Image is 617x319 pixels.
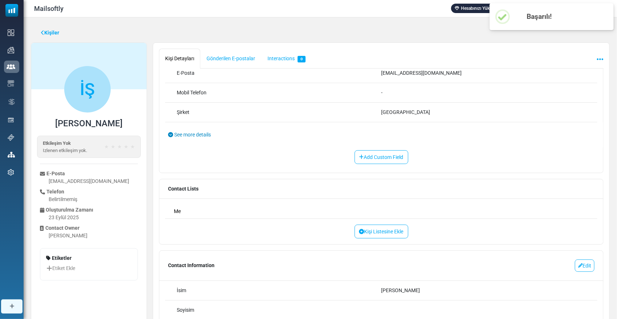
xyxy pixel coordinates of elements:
a: Kişi Listesine Ekle [355,225,408,238]
img: contacts-icon-active.svg [7,64,15,69]
img: dashboard-icon.svg [8,29,14,36]
a: Kişiler [41,29,59,37]
a: Hesabınızı Yükseltin [451,4,504,13]
div: Şirket [177,109,381,116]
span: ★ [104,143,109,151]
div: Belirtilmemiş [49,196,138,203]
div: E-Posta [177,69,381,77]
a: Me [174,208,181,215]
img: landing_pages.svg [8,117,14,123]
div: [EMAIL_ADDRESS][DOMAIN_NAME] [49,177,138,185]
div: Soyisim [177,306,381,314]
h4: [PERSON_NAME] [55,118,123,129]
a: Add Custom Field [355,150,408,164]
span: Mailsoftly [34,4,64,13]
a: Edit [575,259,594,272]
p: Etiketler [46,254,132,262]
div: Telefon [40,188,138,196]
div: E-Posta [40,170,138,177]
span: 0 [298,56,306,62]
span: ★ [111,143,115,151]
span: See more details [174,132,211,138]
div: Mobil Telefon [177,89,381,97]
div: [EMAIL_ADDRESS][DOMAIN_NAME] [381,69,586,77]
div: 23 Eylül 2025 [49,214,138,221]
span: translation missing: tr.translations.contact_owner [45,224,79,232]
p: Etkileşim Yok [43,140,87,147]
img: support-icon.svg [8,134,14,141]
span: ★ [117,143,122,151]
img: workflow.svg [8,98,16,106]
a: Kişi Detayları [159,49,200,69]
a: Interactions [261,49,312,69]
a: Etiket Ekle [46,262,78,274]
img: email-templates-icon.svg [8,80,14,87]
p: Contact Information [168,262,214,269]
span: İŞ [64,66,111,113]
div: [GEOGRAPHIC_DATA] [381,109,586,116]
p: Izlenen etkileşim yok. [43,147,87,154]
div: [PERSON_NAME] [381,287,586,294]
a: Gönderilen E-postalar [200,49,261,69]
span: ★ [130,143,135,151]
div: - [381,89,586,97]
img: campaigns-icon.png [8,47,14,53]
div: İsim [177,287,381,294]
p: Contact Lists [159,179,603,199]
span: ★ [124,143,128,151]
div: [PERSON_NAME] [49,232,138,240]
img: mailsoftly_icon_blue_white.svg [5,4,18,17]
h2: Başarılı! [520,12,601,21]
div: Oluşturulma Zamanı [40,206,138,214]
img: settings-icon.svg [8,169,14,176]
